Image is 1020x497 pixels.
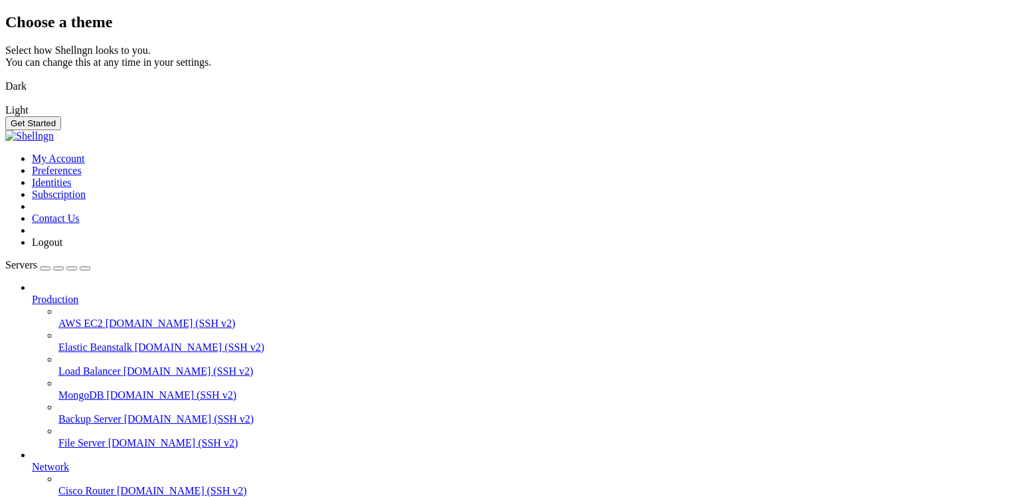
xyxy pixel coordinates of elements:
a: Identities [32,177,72,188]
a: Backup Server [DOMAIN_NAME] (SSH v2) [58,413,1015,425]
a: Cisco Router [DOMAIN_NAME] (SSH v2) [58,485,1015,497]
a: Contact Us [32,213,80,224]
a: Network [32,461,1015,473]
li: MongoDB [DOMAIN_NAME] (SSH v2) [58,377,1015,401]
div: Dark [5,80,1015,92]
span: AWS EC2 [58,318,103,329]
a: My Account [32,153,85,164]
a: AWS EC2 [DOMAIN_NAME] (SSH v2) [58,318,1015,330]
a: File Server [DOMAIN_NAME] (SSH v2) [58,437,1015,449]
button: Get Started [5,116,61,130]
li: File Server [DOMAIN_NAME] (SSH v2) [58,425,1015,449]
span: [DOMAIN_NAME] (SSH v2) [124,365,254,377]
span: [DOMAIN_NAME] (SSH v2) [117,485,247,496]
a: Servers [5,259,90,270]
h2: Choose a theme [5,13,1015,31]
li: Load Balancer [DOMAIN_NAME] (SSH v2) [58,353,1015,377]
span: Backup Server [58,413,122,425]
span: Load Balancer [58,365,121,377]
span: Elastic Beanstalk [58,342,132,353]
a: Production [32,294,1015,306]
span: [DOMAIN_NAME] (SSH v2) [106,318,236,329]
a: Preferences [32,165,82,176]
img: Shellngn [5,130,54,142]
span: File Server [58,437,106,448]
span: [DOMAIN_NAME] (SSH v2) [135,342,265,353]
span: Servers [5,259,37,270]
a: Elastic Beanstalk [DOMAIN_NAME] (SSH v2) [58,342,1015,353]
li: AWS EC2 [DOMAIN_NAME] (SSH v2) [58,306,1015,330]
a: Subscription [32,189,86,200]
div: Light [5,104,1015,116]
a: MongoDB [DOMAIN_NAME] (SSH v2) [58,389,1015,401]
li: Production [32,282,1015,449]
span: [DOMAIN_NAME] (SSH v2) [124,413,254,425]
span: [DOMAIN_NAME] (SSH v2) [106,389,236,401]
span: Production [32,294,78,305]
span: Network [32,461,69,472]
a: Load Balancer [DOMAIN_NAME] (SSH v2) [58,365,1015,377]
span: Cisco Router [58,485,114,496]
li: Cisco Router [DOMAIN_NAME] (SSH v2) [58,473,1015,497]
span: [DOMAIN_NAME] (SSH v2) [108,437,238,448]
li: Backup Server [DOMAIN_NAME] (SSH v2) [58,401,1015,425]
a: Logout [32,237,62,248]
div: Select how Shellngn looks to you. You can change this at any time in your settings. [5,45,1015,68]
li: Elastic Beanstalk [DOMAIN_NAME] (SSH v2) [58,330,1015,353]
span: MongoDB [58,389,104,401]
